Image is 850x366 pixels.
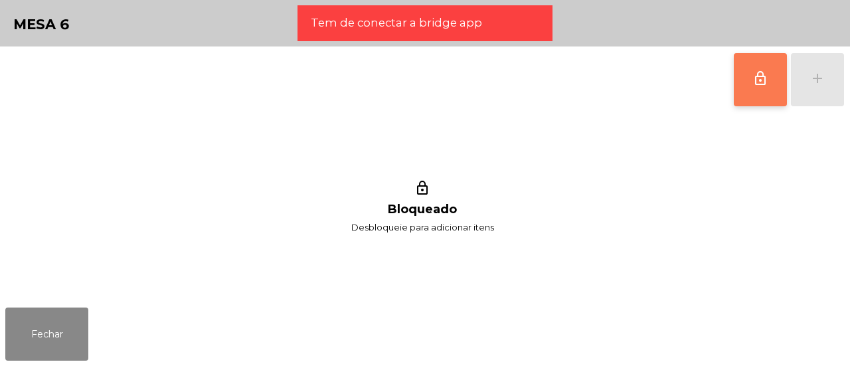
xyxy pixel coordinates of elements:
[5,308,88,361] button: Fechar
[734,53,787,106] button: lock_outline
[388,203,457,217] h1: Bloqueado
[13,15,70,35] h4: Mesa 6
[412,180,432,200] i: lock_outline
[351,219,494,236] span: Desbloqueie para adicionar itens
[311,15,482,31] span: Tem de conectar a bridge app
[752,70,768,86] span: lock_outline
